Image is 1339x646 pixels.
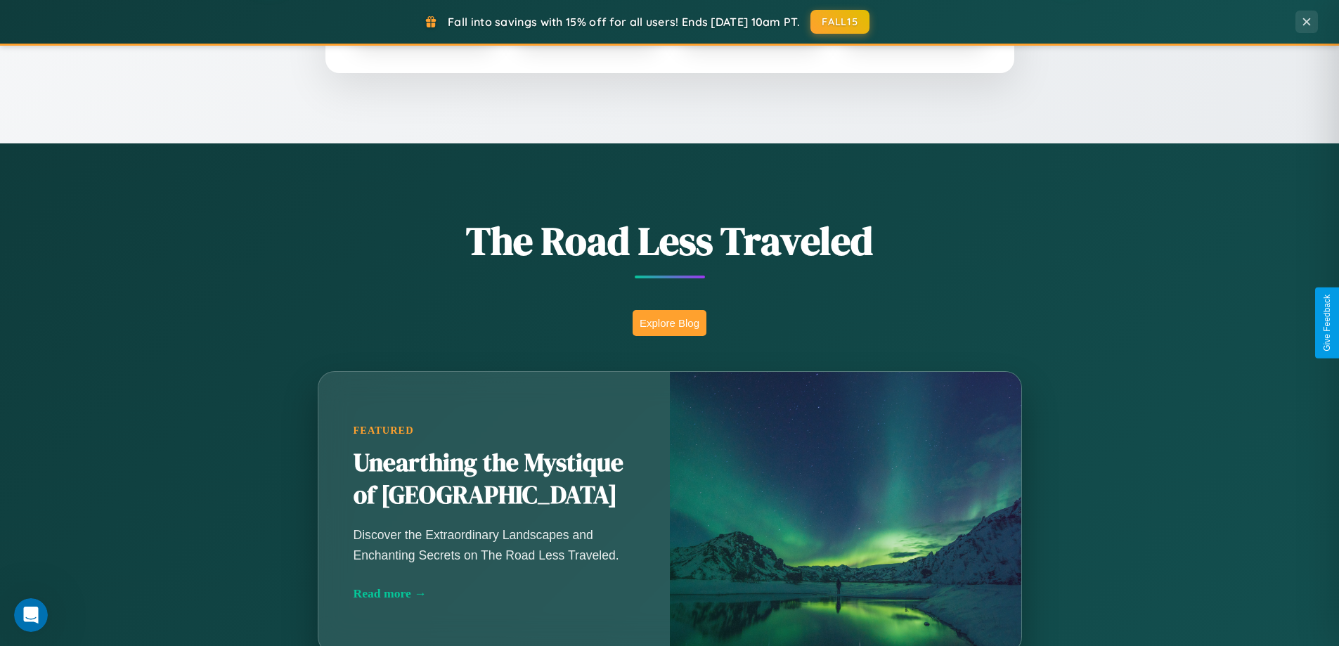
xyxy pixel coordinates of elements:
iframe: Intercom live chat [14,598,48,632]
h2: Unearthing the Mystique of [GEOGRAPHIC_DATA] [354,447,635,512]
span: Fall into savings with 15% off for all users! Ends [DATE] 10am PT. [448,15,800,29]
h1: The Road Less Traveled [248,214,1092,268]
button: FALL15 [810,10,869,34]
div: Give Feedback [1322,295,1332,351]
div: Read more → [354,586,635,601]
button: Explore Blog [633,310,706,336]
div: Featured [354,425,635,437]
p: Discover the Extraordinary Landscapes and Enchanting Secrets on The Road Less Traveled. [354,525,635,564]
